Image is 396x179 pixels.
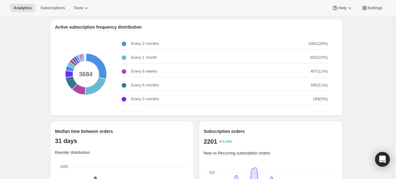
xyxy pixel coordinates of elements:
p: 31 days [55,137,189,145]
span: Median time between orders [55,129,113,134]
button: Tools [70,4,93,12]
text: 3.24% [223,140,232,144]
p: Every 3 months [131,96,159,102]
p: Every 6 weeks [131,68,157,74]
p: 395 ( 11 %) [310,82,328,88]
p: 407 ( 11 %) [310,68,328,74]
span: Active subscription frequency distribution [55,25,142,30]
button: Settings [358,4,386,12]
button: Analytics [10,4,35,12]
span: Settings [368,6,382,10]
span: Subscriptions [40,6,65,10]
span: Reorder distribution [55,150,90,155]
span: Analytics [14,6,32,10]
p: 2201 [204,138,217,145]
p: Every 6 months [131,82,159,88]
p: 199 ( 5 %) [313,96,328,102]
p: Every 1 month [131,54,157,61]
rect: Orders-0 0 [174,167,177,168]
button: Help [328,4,356,12]
span: Help [338,6,346,10]
span: New vs Recurring subscription orders [204,151,270,155]
span: Subscription orders [204,129,245,134]
p: 1062 ( 29 %) [308,41,328,47]
text: 3000 [60,165,68,169]
button: Subscriptions [37,4,69,12]
text: 100 [209,170,215,175]
p: 802 ( 22 %) [310,54,328,61]
span: Tools [74,6,83,10]
div: Open Intercom Messenger [375,152,390,167]
p: Every 2 months [131,41,159,47]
